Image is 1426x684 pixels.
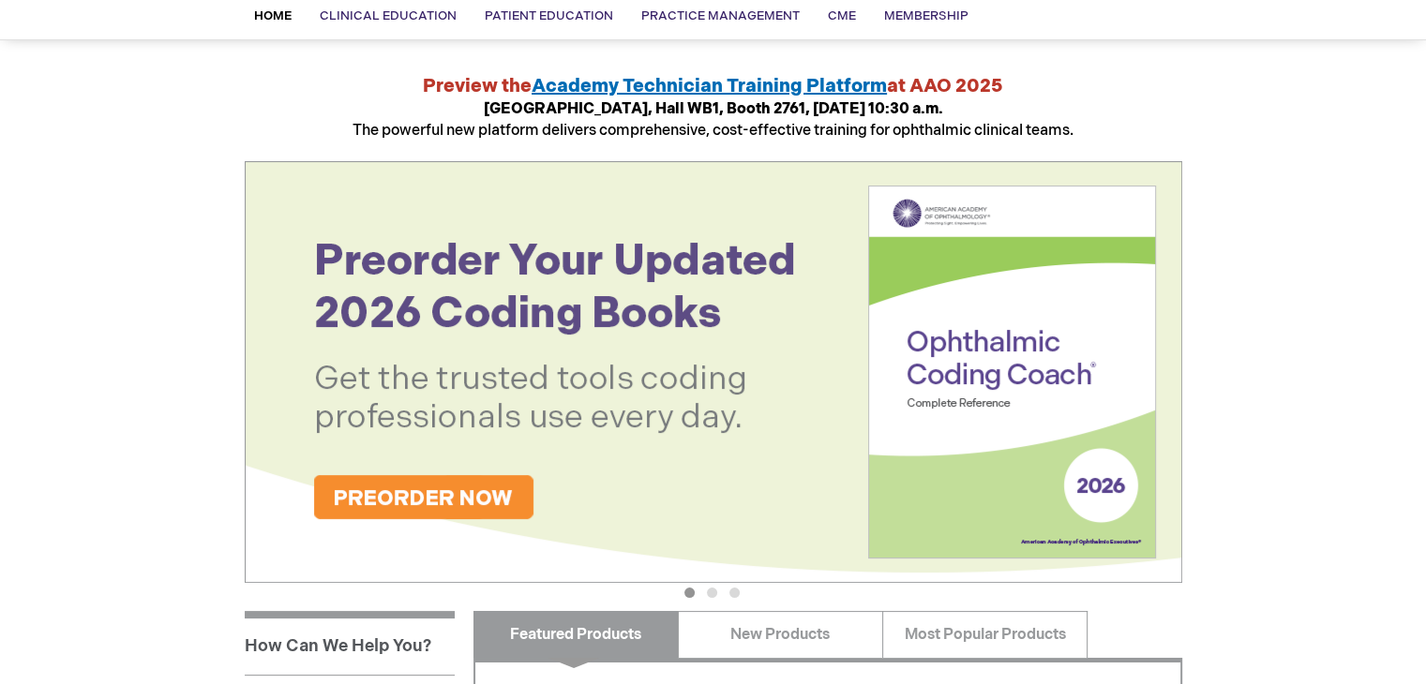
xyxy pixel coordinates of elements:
[828,8,856,23] span: CME
[884,8,968,23] span: Membership
[485,8,613,23] span: Patient Education
[320,8,457,23] span: Clinical Education
[729,587,740,598] button: 3 of 3
[641,8,800,23] span: Practice Management
[532,75,887,97] a: Academy Technician Training Platform
[684,587,695,598] button: 1 of 3
[254,8,292,23] span: Home
[353,100,1073,140] span: The powerful new platform delivers comprehensive, cost-effective training for ophthalmic clinical...
[882,611,1088,658] a: Most Popular Products
[484,100,943,118] strong: [GEOGRAPHIC_DATA], Hall WB1, Booth 2761, [DATE] 10:30 a.m.
[678,611,883,658] a: New Products
[423,75,1003,97] strong: Preview the at AAO 2025
[707,587,717,598] button: 2 of 3
[473,611,679,658] a: Featured Products
[245,611,455,675] h1: How Can We Help You?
